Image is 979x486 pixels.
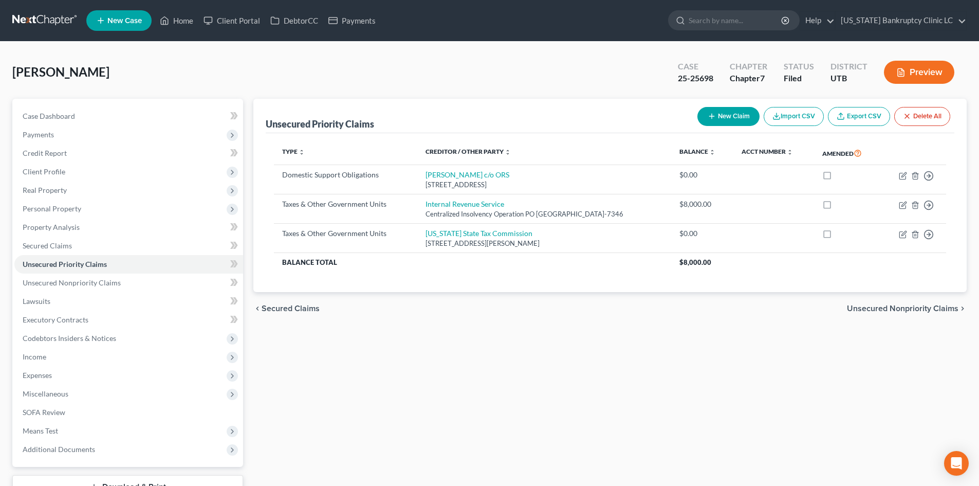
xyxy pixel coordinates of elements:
div: Unsecured Priority Claims [266,118,374,130]
div: Domestic Support Obligations [282,170,409,180]
a: Unsecured Priority Claims [14,255,243,274]
div: Filed [784,73,814,84]
div: District [830,61,867,73]
div: [STREET_ADDRESS][PERSON_NAME] [426,239,663,248]
i: chevron_left [253,304,262,313]
span: Means Test [23,426,58,435]
a: Balance unfold_more [679,148,715,155]
span: Secured Claims [23,241,72,250]
i: unfold_more [299,149,305,155]
span: Unsecured Nonpriority Claims [847,304,958,313]
a: Executory Contracts [14,311,243,329]
a: Lawsuits [14,292,243,311]
a: Payments [323,11,381,30]
span: Unsecured Nonpriority Claims [23,278,121,287]
span: Credit Report [23,149,67,157]
span: Income [23,352,46,361]
span: SOFA Review [23,408,65,417]
a: Property Analysis [14,218,243,237]
div: 25-25698 [678,73,713,84]
span: Codebtors Insiders & Notices [23,334,116,343]
a: Internal Revenue Service [426,200,504,208]
i: unfold_more [505,149,511,155]
a: Credit Report [14,144,243,163]
span: Additional Documents [23,445,95,454]
div: Chapter [730,61,767,73]
div: Case [678,61,713,73]
th: Amended [814,141,880,165]
a: [US_STATE] Bankruptcy Clinic LC [836,11,966,30]
a: Type unfold_more [282,148,305,155]
a: Client Portal [198,11,265,30]
span: Case Dashboard [23,112,75,120]
div: Taxes & Other Government Units [282,228,409,239]
th: Balance Total [274,253,671,272]
input: Search by name... [689,11,783,30]
a: Acct Number unfold_more [742,148,793,155]
div: $8,000.00 [679,199,725,209]
a: Creditor / Other Party unfold_more [426,148,511,155]
button: Delete All [894,107,950,126]
span: Lawsuits [23,297,50,305]
a: Home [155,11,198,30]
span: Personal Property [23,204,81,213]
button: chevron_left Secured Claims [253,304,320,313]
div: $0.00 [679,228,725,239]
div: Status [784,61,814,73]
button: Unsecured Nonpriority Claims chevron_right [847,304,967,313]
i: chevron_right [958,304,967,313]
span: New Case [107,17,142,25]
button: New Claim [697,107,760,126]
a: Export CSV [828,107,890,126]
a: DebtorCC [265,11,323,30]
span: Real Property [23,186,67,194]
div: Centralized Insolvency Operation PO [GEOGRAPHIC_DATA]-7346 [426,209,663,219]
span: Expenses [23,371,52,380]
a: Unsecured Nonpriority Claims [14,274,243,292]
a: Help [800,11,835,30]
span: Unsecured Priority Claims [23,260,107,268]
span: Client Profile [23,167,65,176]
button: Import CSV [764,107,824,126]
a: [US_STATE] State Tax Commission [426,229,532,238]
div: $0.00 [679,170,725,180]
span: Property Analysis [23,223,80,231]
a: Secured Claims [14,237,243,255]
div: Open Intercom Messenger [944,451,969,476]
a: Case Dashboard [14,107,243,125]
button: Preview [884,61,954,84]
div: [STREET_ADDRESS] [426,180,663,190]
div: Taxes & Other Government Units [282,199,409,209]
a: SOFA Review [14,403,243,422]
div: Chapter [730,73,767,84]
i: unfold_more [787,149,793,155]
span: Executory Contracts [23,315,88,324]
a: [PERSON_NAME] c/o ORS [426,170,509,179]
span: [PERSON_NAME] [12,64,109,79]
span: Payments [23,130,54,139]
div: UTB [830,73,867,84]
span: $8,000.00 [679,258,711,266]
span: 7 [760,73,765,83]
span: Miscellaneous [23,389,68,398]
span: Secured Claims [262,304,320,313]
i: unfold_more [709,149,715,155]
